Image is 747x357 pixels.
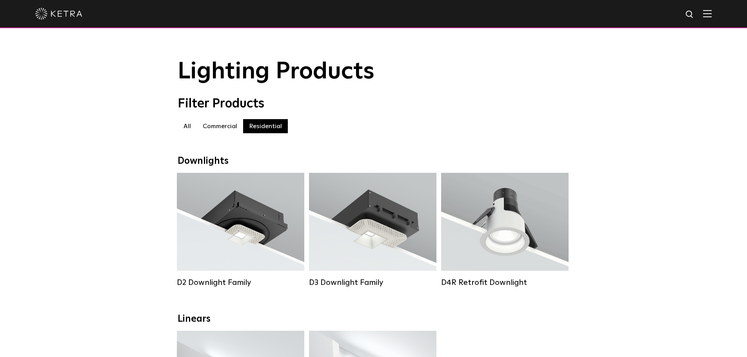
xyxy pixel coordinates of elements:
[177,278,304,287] div: D2 Downlight Family
[243,119,288,133] label: Residential
[197,119,243,133] label: Commercial
[309,173,436,287] a: D3 Downlight Family Lumen Output:700 / 900 / 1100Colors:White / Black / Silver / Bronze / Paintab...
[178,119,197,133] label: All
[309,278,436,287] div: D3 Downlight Family
[35,8,82,20] img: ketra-logo-2019-white
[178,60,374,83] span: Lighting Products
[703,10,712,17] img: Hamburger%20Nav.svg
[178,156,570,167] div: Downlights
[441,173,569,287] a: D4R Retrofit Downlight Lumen Output:800Colors:White / BlackBeam Angles:15° / 25° / 40° / 60°Watta...
[441,278,569,287] div: D4R Retrofit Downlight
[178,96,570,111] div: Filter Products
[685,10,695,20] img: search icon
[178,314,570,325] div: Linears
[177,173,304,287] a: D2 Downlight Family Lumen Output:1200Colors:White / Black / Gloss Black / Silver / Bronze / Silve...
